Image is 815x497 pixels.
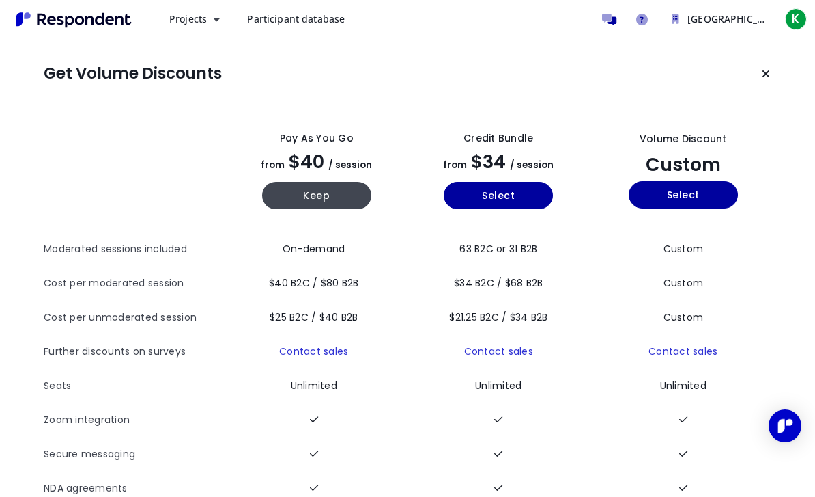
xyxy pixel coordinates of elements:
span: / session [510,159,554,172]
span: $40 B2C / $80 B2B [269,276,358,290]
span: $40 [289,149,324,174]
a: Participant database [236,7,356,31]
span: $34 [471,149,506,174]
span: On-demand [283,242,345,256]
span: from [443,159,467,172]
button: Keep current yearly payg plan [262,182,371,209]
span: Custom [646,152,721,177]
span: [GEOGRAPHIC_DATA] Team [687,12,814,25]
button: Santa Barbara City College Team [661,7,777,31]
button: Select yearly custom_static plan [629,181,738,209]
div: Credit Bundle [463,131,533,146]
span: Custom [663,242,704,256]
h1: Get Volume Discounts [44,64,222,83]
th: Cost per unmoderated session [44,301,226,335]
div: Pay as you go [280,131,354,146]
a: Message participants [595,5,623,33]
span: Unlimited [291,379,337,392]
a: Contact sales [279,345,348,358]
th: Moderated sessions included [44,232,226,267]
button: K [782,7,810,31]
span: Unlimited [475,379,521,392]
span: $34 B2C / $68 B2B [454,276,543,290]
span: K [785,8,807,30]
a: Contact sales [464,345,533,358]
span: $25 B2C / $40 B2B [270,310,358,324]
a: Help and support [628,5,655,33]
div: Open Intercom Messenger [769,409,801,442]
th: Secure messaging [44,438,226,472]
span: Custom [663,276,704,290]
button: Projects [158,7,231,31]
span: Participant database [247,12,345,25]
div: Volume Discount [640,132,727,146]
span: from [261,159,285,172]
th: Cost per moderated session [44,267,226,301]
img: Respondent [11,8,137,31]
th: Further discounts on surveys [44,335,226,369]
span: 63 B2C or 31 B2B [459,242,537,256]
span: Projects [169,12,207,25]
span: / session [328,159,372,172]
a: Contact sales [648,345,717,358]
span: Unlimited [660,379,706,392]
th: Seats [44,369,226,403]
button: Keep current plan [752,60,780,88]
span: $21.25 B2C / $34 B2B [449,310,547,324]
button: Select yearly basic plan [444,182,553,209]
th: Zoom integration [44,403,226,438]
span: Custom [663,310,704,324]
